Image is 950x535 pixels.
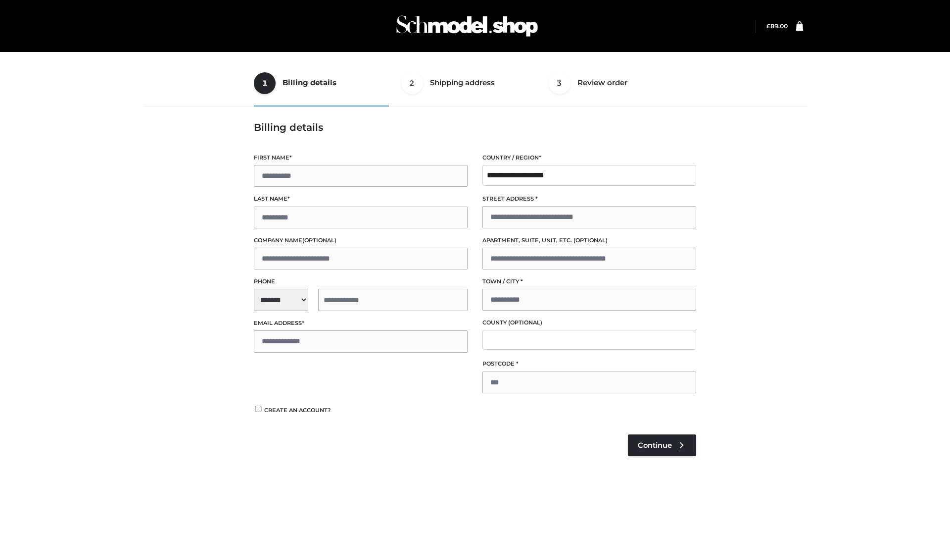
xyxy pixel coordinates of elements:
[393,6,541,46] img: Schmodel Admin 964
[482,153,696,162] label: Country / Region
[766,22,788,30] a: £89.00
[628,434,696,456] a: Continue
[254,277,468,286] label: Phone
[482,359,696,369] label: Postcode
[482,194,696,204] label: Street address
[482,318,696,327] label: County
[264,407,331,414] span: Create an account?
[302,237,336,244] span: (optional)
[766,22,770,30] span: £
[254,194,468,204] label: Last name
[482,277,696,286] label: Town / City
[766,22,788,30] bdi: 89.00
[482,236,696,245] label: Apartment, suite, unit, etc.
[254,153,468,162] label: First name
[254,319,468,328] label: Email address
[254,406,263,412] input: Create an account?
[638,441,672,450] span: Continue
[573,237,608,244] span: (optional)
[254,236,468,245] label: Company name
[508,319,542,326] span: (optional)
[254,121,696,133] h3: Billing details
